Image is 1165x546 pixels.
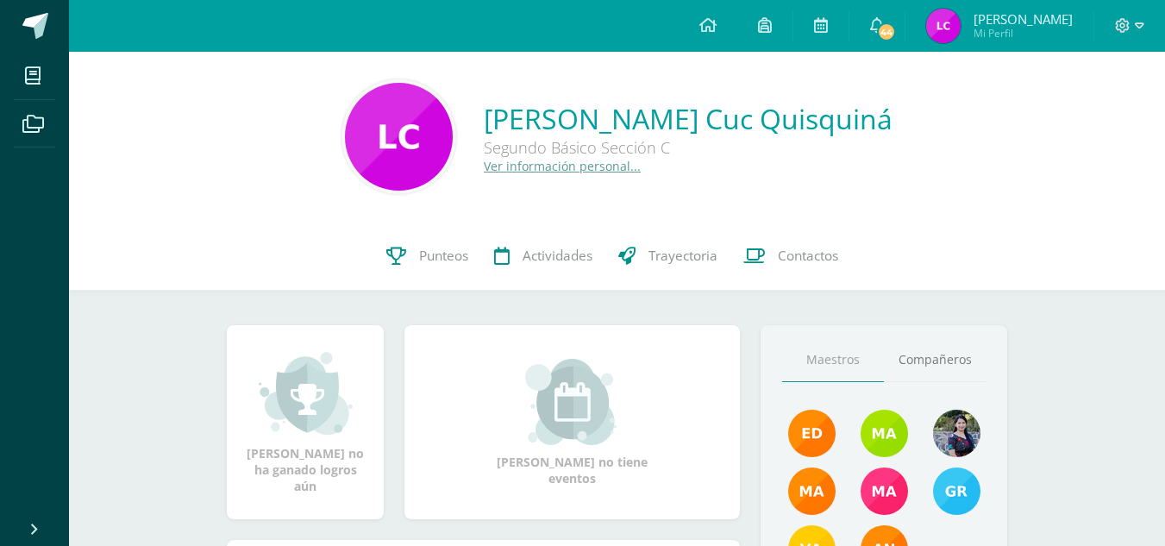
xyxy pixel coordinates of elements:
[974,10,1073,28] span: [PERSON_NAME]
[486,359,659,486] div: [PERSON_NAME] no tiene eventos
[788,410,836,457] img: f40e456500941b1b33f0807dd74ea5cf.png
[730,222,851,291] a: Contactos
[605,222,730,291] a: Trayectoria
[861,468,908,515] img: 7766054b1332a6085c7723d22614d631.png
[373,222,481,291] a: Punteos
[419,247,468,265] span: Punteos
[877,22,896,41] span: 44
[926,9,961,43] img: ac132aff875490498fecefbbb0ba32bd.png
[523,247,592,265] span: Actividades
[884,338,986,382] a: Compañeros
[484,100,893,137] a: [PERSON_NAME] Cuc Quisquiná
[778,247,838,265] span: Contactos
[974,26,1073,41] span: Mi Perfil
[861,410,908,457] img: 22c2db1d82643ebbb612248ac4ca281d.png
[933,410,980,457] img: 9b17679b4520195df407efdfd7b84603.png
[259,350,353,436] img: achievement_small.png
[525,359,619,445] img: event_small.png
[788,468,836,515] img: 560278503d4ca08c21e9c7cd40ba0529.png
[933,468,980,515] img: b7ce7144501556953be3fc0a459761b8.png
[244,350,366,494] div: [PERSON_NAME] no ha ganado logros aún
[484,158,641,174] a: Ver información personal...
[648,247,717,265] span: Trayectoria
[345,83,453,191] img: 210f5ac226579c4dd944250427ae6fe2.png
[484,137,893,158] div: Segundo Básico Sección C
[782,338,884,382] a: Maestros
[481,222,605,291] a: Actividades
